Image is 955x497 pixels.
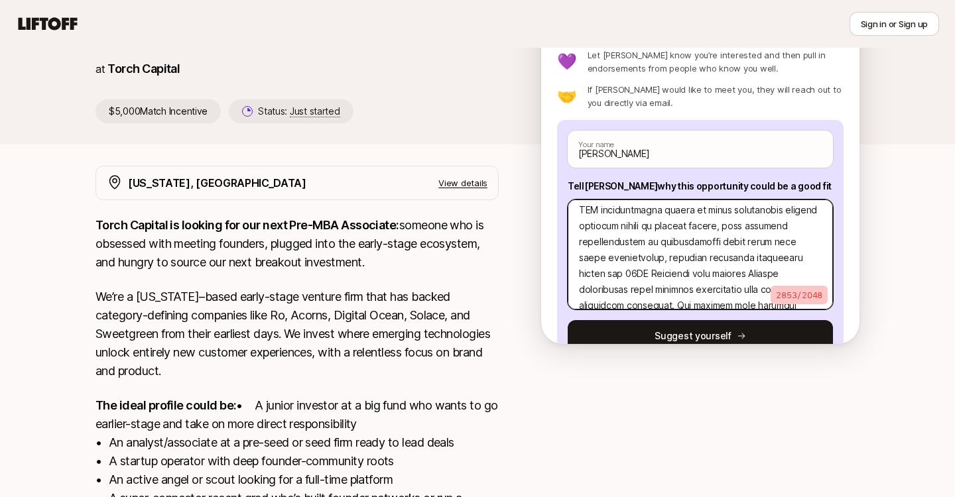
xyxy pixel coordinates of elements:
p: $5,000 Match Incentive [95,99,221,123]
h1: Pre-MBA Associate [95,12,499,52]
button: Suggest yourself [568,320,833,352]
p: 2853 / 2048 [771,286,828,304]
button: Sign in or Sign up [850,12,939,36]
p: If [PERSON_NAME] would like to meet you, they will reach out to you directly via email. [588,83,844,109]
p: Status: [258,103,340,119]
strong: The ideal profile could be: [95,398,236,412]
textarea: Loremips 3: Dolor Sitametc Adipis (ELIt) sed doe temporin utlabor et doloremagnaal eni adm veniam... [568,199,833,309]
p: 🤝 [557,88,577,104]
span: Just started [290,105,340,117]
a: Torch Capital [107,62,180,76]
p: at [95,60,105,78]
p: someone who is obsessed with meeting founders, plugged into the early-stage ecosystem, and hungry... [95,216,499,272]
p: [US_STATE], [GEOGRAPHIC_DATA] [128,174,306,192]
p: 💜 [557,54,577,70]
p: Tell [PERSON_NAME] why this opportunity could be a good fit [568,178,833,194]
strong: Torch Capital is looking for our next Pre-MBA Associate: [95,218,399,232]
p: We’re a [US_STATE]–based early-stage venture firm that has backed category-defining companies lik... [95,288,499,380]
p: Let [PERSON_NAME] know you’re interested and then pull in endorsements from people who know you w... [588,48,844,75]
p: View details [438,176,487,190]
